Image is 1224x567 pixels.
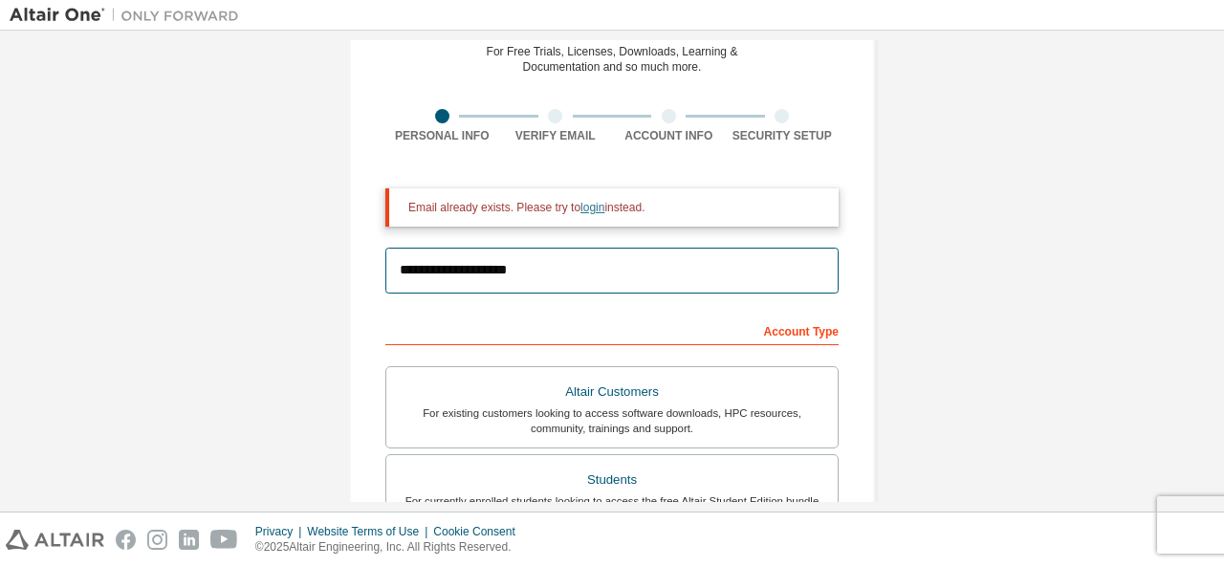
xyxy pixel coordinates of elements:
[580,201,604,214] a: login
[398,493,826,524] div: For currently enrolled students looking to access the free Altair Student Edition bundle and all ...
[398,467,826,493] div: Students
[398,405,826,436] div: For existing customers looking to access software downloads, HPC resources, community, trainings ...
[612,128,726,143] div: Account Info
[726,128,840,143] div: Security Setup
[255,539,527,556] p: © 2025 Altair Engineering, Inc. All Rights Reserved.
[147,530,167,550] img: instagram.svg
[385,315,839,345] div: Account Type
[179,530,199,550] img: linkedin.svg
[210,530,238,550] img: youtube.svg
[408,200,823,215] div: Email already exists. Please try to instead.
[307,524,433,539] div: Website Terms of Use
[6,530,104,550] img: altair_logo.svg
[255,524,307,539] div: Privacy
[398,379,826,405] div: Altair Customers
[433,524,526,539] div: Cookie Consent
[116,530,136,550] img: facebook.svg
[487,44,738,75] div: For Free Trials, Licenses, Downloads, Learning & Documentation and so much more.
[385,128,499,143] div: Personal Info
[10,6,249,25] img: Altair One
[499,128,613,143] div: Verify Email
